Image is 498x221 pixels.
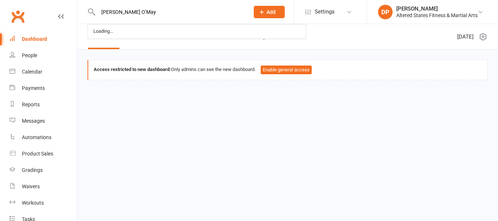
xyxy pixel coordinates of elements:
[261,66,312,74] button: Enable general access
[22,52,37,58] div: People
[9,178,77,195] a: Waivers
[22,118,45,124] div: Messages
[91,26,115,37] div: Loading...
[9,162,77,178] a: Gradings
[22,69,42,75] div: Calendar
[9,80,77,96] a: Payments
[9,146,77,162] a: Product Sales
[22,102,40,107] div: Reports
[22,36,47,42] div: Dashboard
[9,31,77,47] a: Dashboard
[315,4,335,20] span: Settings
[254,6,285,18] button: Add
[396,5,478,12] div: [PERSON_NAME]
[22,134,51,140] div: Automations
[9,64,77,80] a: Calendar
[9,195,77,211] a: Workouts
[94,67,171,72] strong: Access restricted to new dashboard:
[9,113,77,129] a: Messages
[266,9,276,15] span: Add
[457,32,474,41] span: [DATE]
[9,7,27,25] a: Clubworx
[94,66,482,74] div: Only admins can see the new dashboard.
[22,85,45,91] div: Payments
[9,129,77,146] a: Automations
[9,47,77,64] a: People
[96,7,244,17] input: Search...
[22,200,44,206] div: Workouts
[378,5,393,19] div: DP
[22,151,53,157] div: Product Sales
[396,12,478,19] div: Altered States Fitness & Martial Arts
[22,167,43,173] div: Gradings
[9,96,77,113] a: Reports
[22,183,40,189] div: Waivers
